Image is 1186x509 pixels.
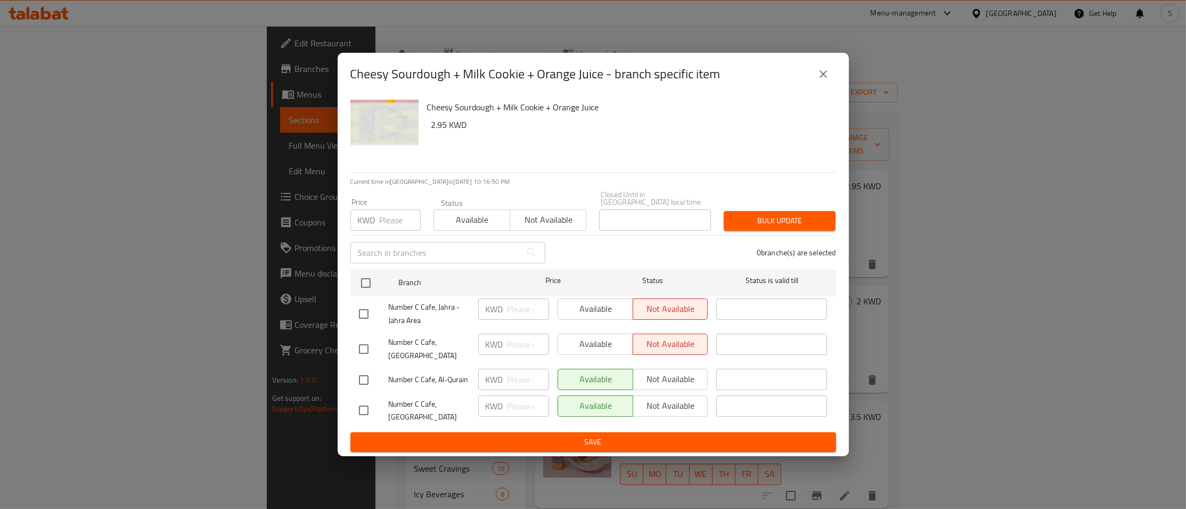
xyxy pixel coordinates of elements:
[757,247,836,258] p: 0 branche(s) are selected
[486,373,503,386] p: KWD
[597,274,708,287] span: Status
[358,214,375,227] p: KWD
[510,209,586,231] button: Not available
[508,334,549,355] input: Please enter price
[508,369,549,390] input: Please enter price
[724,211,836,231] button: Bulk update
[389,398,470,424] span: Number C Cafe, [GEOGRAPHIC_DATA]
[389,301,470,327] span: Number C Cafe, Jahra - Jahra Area
[350,432,836,452] button: Save
[716,274,827,287] span: Status is valid till
[398,276,509,289] span: Branch
[486,338,503,351] p: KWD
[350,177,836,187] p: Current time in [GEOGRAPHIC_DATA] is [DATE] 10:16:50 PM
[350,100,419,168] img: Cheesy Sourdough + Milk Cookie + Orange Juice
[518,274,588,287] span: Price
[486,303,503,316] p: KWD
[389,373,470,386] span: Number C Cafe, Al-Qurain
[514,212,582,228] span: Not available
[359,435,828,449] span: Save
[427,100,828,115] h6: Cheesy Sourdough + Milk Cookie + Orange Juice
[508,395,549,417] input: Please enter price
[350,242,521,263] input: Search in branches
[732,214,827,228] span: Bulk update
[508,298,549,320] input: Please enter price
[438,212,506,228] span: Available
[380,209,421,231] input: Please enter price
[811,61,836,87] button: close
[433,209,510,231] button: Available
[350,66,721,83] h2: Cheesy Sourdough + Milk Cookie + Orange Juice - branch specific item
[431,117,828,132] h6: 2.95 KWD
[486,400,503,413] p: KWD
[389,336,470,362] span: Number C Cafe, [GEOGRAPHIC_DATA]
